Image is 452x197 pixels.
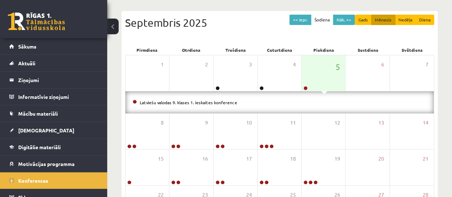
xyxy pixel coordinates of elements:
[9,156,98,172] a: Motivācijas programma
[246,155,252,163] span: 17
[140,100,237,105] a: Latviešu valodas 9. klases 1. ieskaites konference
[346,45,390,55] div: Sestdiena
[426,61,428,69] span: 7
[18,161,75,167] span: Motivācijas programma
[9,72,98,88] a: Ziņojumi
[158,155,164,163] span: 15
[290,155,296,163] span: 18
[395,15,416,25] button: Nedēļa
[9,139,98,155] a: Digitālie materiāli
[246,119,252,127] span: 10
[18,144,61,150] span: Digitālie materiāli
[18,72,98,88] legend: Ziņojumi
[378,155,384,163] span: 20
[289,15,311,25] button: << Iepr.
[9,89,98,105] a: Informatīvie ziņojumi
[302,45,346,55] div: Piekdiena
[9,55,98,71] a: Aktuāli
[161,119,164,127] span: 8
[311,15,333,25] button: Šodiena
[9,105,98,122] a: Mācību materiāli
[18,110,58,117] span: Mācību materiāli
[355,15,372,25] button: Gads
[381,61,384,69] span: 6
[249,61,252,69] span: 3
[8,12,65,30] a: Rīgas 1. Tālmācības vidusskola
[335,61,340,73] span: 5
[258,45,302,55] div: Ceturtdiena
[205,61,208,69] span: 2
[213,45,258,55] div: Trešdiena
[334,119,340,127] span: 12
[378,119,384,127] span: 13
[293,61,296,69] span: 4
[371,15,395,25] button: Mēnesis
[290,119,296,127] span: 11
[18,177,48,184] span: Konferences
[18,89,98,105] legend: Informatīvie ziņojumi
[125,45,169,55] div: Pirmdiena
[169,45,214,55] div: Otrdiena
[334,155,340,163] span: 19
[18,60,35,66] span: Aktuāli
[423,155,428,163] span: 21
[161,61,164,69] span: 1
[9,38,98,55] a: Sākums
[9,122,98,138] a: [DEMOGRAPHIC_DATA]
[390,45,434,55] div: Svētdiena
[416,15,434,25] button: Diena
[9,172,98,189] a: Konferences
[205,119,208,127] span: 9
[125,15,434,31] div: Septembris 2025
[333,15,355,25] button: Nāk. >>
[423,119,428,127] span: 14
[18,43,36,50] span: Sākums
[202,155,208,163] span: 16
[18,127,74,133] span: [DEMOGRAPHIC_DATA]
